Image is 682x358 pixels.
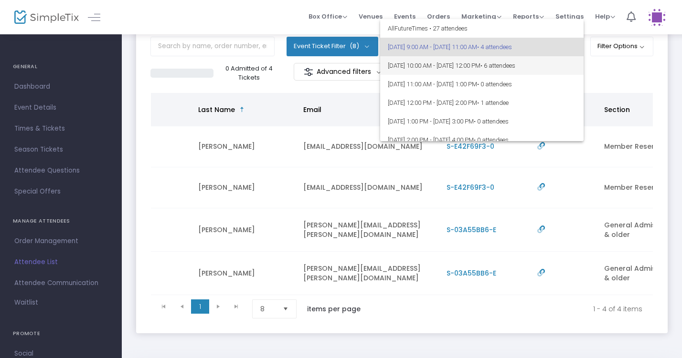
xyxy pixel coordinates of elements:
[388,93,576,112] span: [DATE] 12:00 PM - [DATE] 2:00 PM
[388,56,576,75] span: [DATE] 10:00 AM - [DATE] 12:00 PM
[477,81,512,88] span: • 0 attendees
[388,131,576,149] span: [DATE] 2:00 PM - [DATE] 4:00 PM
[388,19,576,38] span: All Future Times • 27 attendees
[388,112,576,131] span: [DATE] 1:00 PM - [DATE] 3:00 PM
[388,38,576,56] span: [DATE] 9:00 AM - [DATE] 11:00 AM
[477,99,509,106] span: • 1 attendee
[474,136,509,143] span: • 0 attendees
[474,118,509,125] span: • 0 attendees
[480,62,515,69] span: • 6 attendees
[477,43,512,51] span: • 4 attendees
[388,75,576,93] span: [DATE] 11:00 AM - [DATE] 1:00 PM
